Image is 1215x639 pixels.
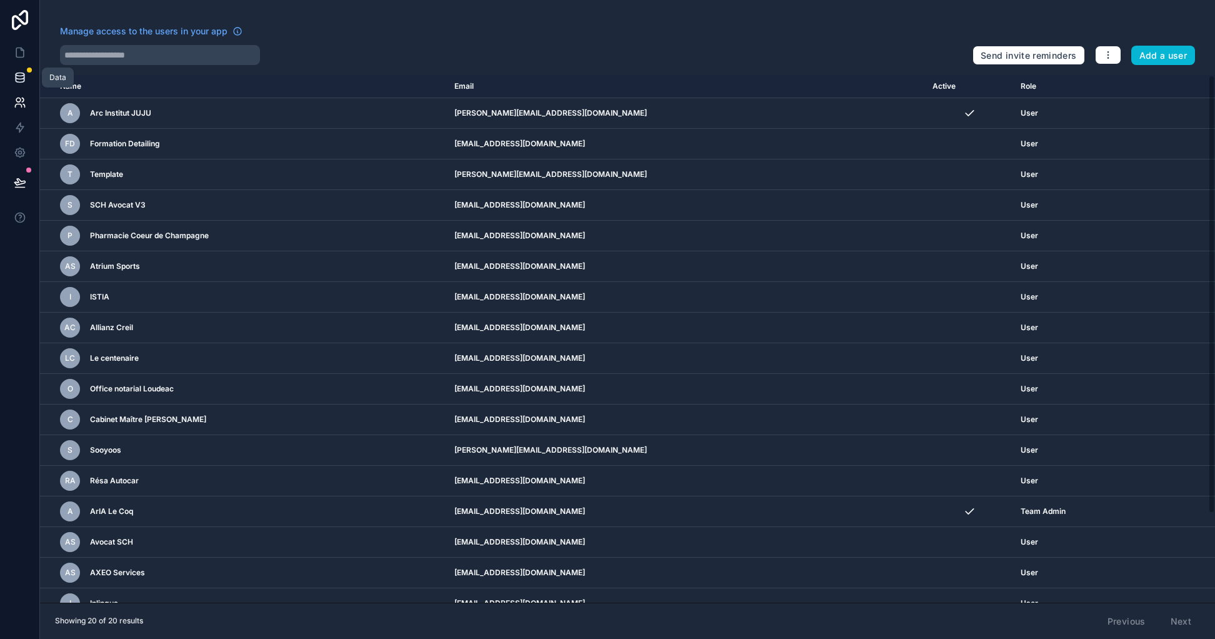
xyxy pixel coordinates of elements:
span: Pharmacie Coeur de Champagne [90,231,209,241]
span: Office notarial Loudeac [90,384,174,394]
span: ArIA Le Coq [90,506,133,516]
span: User [1021,445,1038,455]
span: User [1021,568,1038,578]
span: C [67,415,73,425]
td: [EMAIL_ADDRESS][DOMAIN_NAME] [447,343,926,374]
span: User [1021,476,1038,486]
span: AC [64,323,76,333]
td: [EMAIL_ADDRESS][DOMAIN_NAME] [447,129,926,159]
span: AXEO Services [90,568,145,578]
span: T [67,169,72,179]
td: [EMAIL_ADDRESS][DOMAIN_NAME] [447,405,926,435]
td: [EMAIL_ADDRESS][DOMAIN_NAME] [447,558,926,588]
td: [EMAIL_ADDRESS][DOMAIN_NAME] [447,527,926,558]
td: [EMAIL_ADDRESS][DOMAIN_NAME] [447,466,926,496]
span: Showing 20 of 20 results [55,616,143,626]
span: User [1021,169,1038,179]
span: S [67,445,72,455]
span: User [1021,323,1038,333]
span: P [67,231,72,241]
th: Email [447,75,926,98]
span: User [1021,384,1038,394]
span: Allianz Creil [90,323,133,333]
span: User [1021,108,1038,118]
span: User [1021,292,1038,302]
td: [EMAIL_ADDRESS][DOMAIN_NAME] [447,221,926,251]
span: User [1021,200,1038,210]
td: [EMAIL_ADDRESS][DOMAIN_NAME] [447,374,926,405]
th: Role [1013,75,1151,98]
td: [PERSON_NAME][EMAIL_ADDRESS][DOMAIN_NAME] [447,98,926,129]
span: RA [65,476,76,486]
td: [EMAIL_ADDRESS][DOMAIN_NAME] [447,313,926,343]
span: Formation Detailing [90,139,160,149]
span: I [69,598,71,608]
a: Manage access to the users in your app [60,25,242,38]
span: AS [65,568,76,578]
span: A [67,506,73,516]
td: [EMAIL_ADDRESS][DOMAIN_NAME] [447,496,926,527]
span: AS [65,537,76,547]
span: A [67,108,73,118]
span: User [1021,537,1038,547]
span: Résa Autocar [90,476,139,486]
span: Manage access to the users in your app [60,25,227,38]
span: Team Admin [1021,506,1066,516]
span: S [67,200,72,210]
div: scrollable content [40,75,1215,603]
span: User [1021,598,1038,608]
span: User [1021,139,1038,149]
td: [EMAIL_ADDRESS][DOMAIN_NAME] [447,251,926,282]
span: User [1021,353,1038,363]
button: Add a user [1131,46,1196,66]
span: ISTIA [90,292,109,302]
span: AS [65,261,76,271]
span: Sooyoos [90,445,121,455]
th: Active [925,75,1013,98]
span: Inlingua [90,598,118,608]
span: User [1021,415,1038,425]
td: [EMAIL_ADDRESS][DOMAIN_NAME] [447,588,926,619]
td: [EMAIL_ADDRESS][DOMAIN_NAME] [447,282,926,313]
span: User [1021,231,1038,241]
span: Le centenaire [90,353,139,363]
span: Atrium Sports [90,261,140,271]
span: FD [65,139,75,149]
span: I [69,292,71,302]
td: [PERSON_NAME][EMAIL_ADDRESS][DOMAIN_NAME] [447,159,926,190]
span: SCH Avocat V3 [90,200,146,210]
th: Name [40,75,447,98]
td: [EMAIL_ADDRESS][DOMAIN_NAME] [447,190,926,221]
td: [PERSON_NAME][EMAIL_ADDRESS][DOMAIN_NAME] [447,435,926,466]
span: Cabinet Maître [PERSON_NAME] [90,415,206,425]
span: Lc [65,353,75,363]
span: Arc Institut JUJU [90,108,151,118]
span: User [1021,261,1038,271]
span: Avocat SCH [90,537,133,547]
button: Send invite reminders [972,46,1084,66]
span: O [67,384,73,394]
span: Template [90,169,123,179]
div: Data [49,73,66,83]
